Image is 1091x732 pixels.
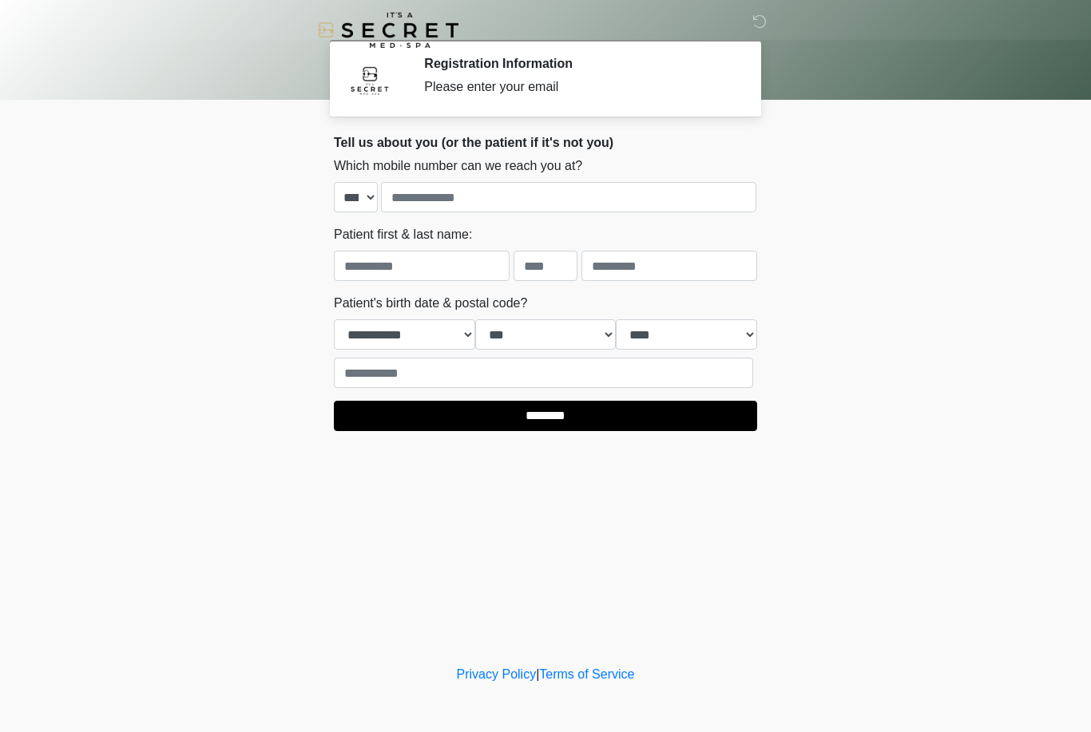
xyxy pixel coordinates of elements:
[334,225,472,244] label: Patient first & last name:
[424,77,733,97] div: Please enter your email
[334,294,527,313] label: Patient's birth date & postal code?
[424,56,733,71] h2: Registration Information
[334,156,582,176] label: Which mobile number can we reach you at?
[318,12,458,48] img: It's A Secret Med Spa Logo
[346,56,394,104] img: Agent Avatar
[536,667,539,681] a: |
[539,667,634,681] a: Terms of Service
[457,667,537,681] a: Privacy Policy
[334,135,757,150] h2: Tell us about you (or the patient if it's not you)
